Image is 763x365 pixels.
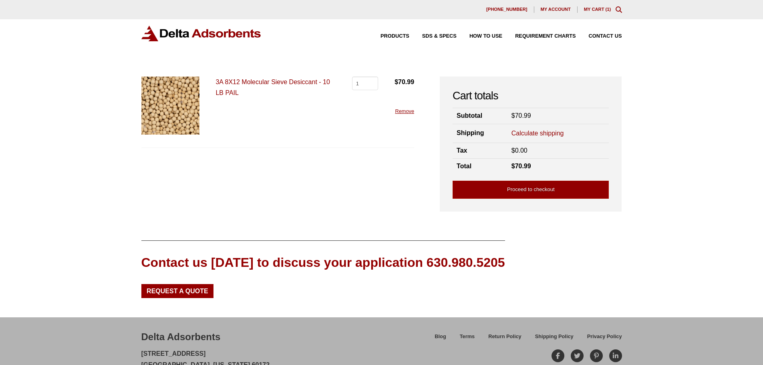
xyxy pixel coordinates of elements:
[511,112,515,119] span: $
[480,6,534,13] a: [PHONE_NUMBER]
[457,34,502,39] a: How to Use
[141,254,505,272] div: Contact us [DATE] to discuss your application 630.980.5205
[502,34,576,39] a: Requirement Charts
[141,284,214,298] a: Request a Quote
[453,332,481,346] a: Terms
[488,334,521,339] span: Return Policy
[141,77,199,135] img: 3A 8X12 Molecular Sieve Desiccant - 10 LB PAIL
[395,108,414,114] a: Remove this item
[481,332,528,346] a: Return Policy
[528,332,580,346] a: Shipping Policy
[486,7,527,12] span: [PHONE_NUMBER]
[352,77,378,90] input: Product quantity
[422,34,457,39] span: SDS & SPECS
[535,334,574,339] span: Shipping Policy
[428,332,453,346] a: Blog
[453,181,609,199] a: Proceed to checkout
[453,159,507,174] th: Total
[515,34,576,39] span: Requirement Charts
[616,6,622,13] div: Toggle Modal Content
[147,288,208,294] span: Request a Quote
[589,34,622,39] span: Contact Us
[580,332,622,346] a: Privacy Policy
[395,79,414,85] bdi: 70.99
[380,34,409,39] span: Products
[453,143,507,159] th: Tax
[469,34,502,39] span: How to Use
[141,330,221,344] div: Delta Adsorbents
[453,124,507,143] th: Shipping
[511,112,531,119] bdi: 70.99
[511,129,564,138] a: Calculate shipping
[587,334,622,339] span: Privacy Policy
[584,7,611,12] a: My Cart (1)
[453,108,507,124] th: Subtotal
[409,34,457,39] a: SDS & SPECS
[453,89,609,103] h2: Cart totals
[215,79,330,96] a: 3A 8X12 Molecular Sieve Desiccant - 10 LB PAIL
[368,34,409,39] a: Products
[511,163,531,169] bdi: 70.99
[607,7,609,12] span: 1
[511,147,515,154] span: $
[435,334,446,339] span: Blog
[460,334,475,339] span: Terms
[511,147,527,154] bdi: 0.00
[141,26,262,41] img: Delta Adsorbents
[576,34,622,39] a: Contact Us
[541,7,571,12] span: My account
[511,163,515,169] span: $
[395,79,398,85] span: $
[534,6,578,13] a: My account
